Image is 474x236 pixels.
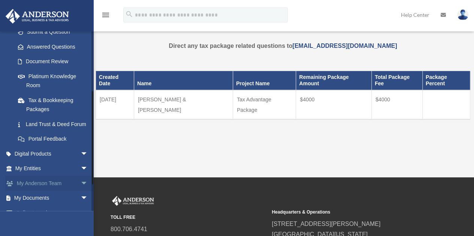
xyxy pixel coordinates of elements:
[96,90,134,119] td: [DATE]
[272,221,380,227] a: [STREET_ADDRESS][PERSON_NAME]
[5,161,99,176] a: My Entitiesarrow_drop_down
[371,90,422,119] td: $4000
[5,191,99,206] a: My Documentsarrow_drop_down
[371,71,422,90] th: Total Package Fee
[5,205,99,220] a: Online Learningarrow_drop_down
[81,161,96,177] span: arrow_drop_down
[272,208,428,216] small: Headquarters & Operations
[296,71,371,90] th: Remaining Package Amount
[10,25,99,40] a: Submit a Question
[96,71,134,90] th: Created Date
[111,214,266,221] small: TOLL FREE
[134,90,233,119] td: [PERSON_NAME] & [PERSON_NAME]
[81,176,96,191] span: arrow_drop_down
[101,10,110,19] i: menu
[101,13,110,19] a: menu
[125,10,133,18] i: search
[111,226,147,232] a: 800.706.4741
[233,90,296,119] td: Tax Advantage Package
[169,43,397,49] strong: Direct any tax package related questions to
[422,71,470,90] th: Package Percent
[10,54,99,69] a: Document Review
[5,146,99,161] a: Digital Productsarrow_drop_down
[81,205,96,221] span: arrow_drop_down
[10,39,99,54] a: Answered Questions
[81,191,96,206] span: arrow_drop_down
[10,132,99,147] a: Portal Feedback
[233,71,296,90] th: Project Name
[10,93,96,117] a: Tax & Bookkeeping Packages
[111,196,156,206] img: Anderson Advisors Platinum Portal
[3,9,71,24] img: Anderson Advisors Platinum Portal
[457,9,468,20] img: User Pic
[5,176,99,191] a: My Anderson Teamarrow_drop_down
[10,117,99,132] a: Land Trust & Deed Forum
[296,90,371,119] td: $4000
[134,71,233,90] th: Name
[81,146,96,162] span: arrow_drop_down
[10,69,99,93] a: Platinum Knowledge Room
[292,43,397,49] a: [EMAIL_ADDRESS][DOMAIN_NAME]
